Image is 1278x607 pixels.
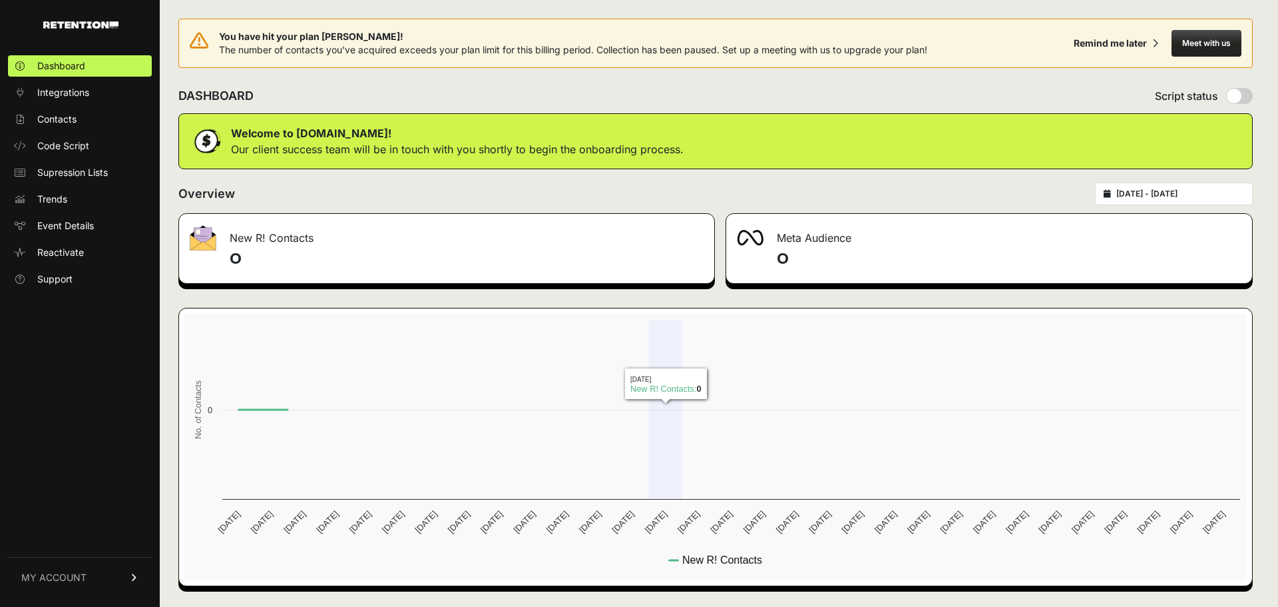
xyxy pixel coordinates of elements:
[380,509,406,535] text: [DATE]
[726,214,1252,254] div: Meta Audience
[37,193,67,206] span: Trends
[1136,509,1162,535] text: [DATE]
[8,162,152,183] a: Supression Lists
[643,509,669,535] text: [DATE]
[610,509,636,535] text: [DATE]
[1068,31,1164,55] button: Remind me later
[37,59,85,73] span: Dashboard
[840,509,866,535] text: [DATE]
[231,141,684,157] p: Our client success team will be in touch with you shortly to begin the onboarding process.
[249,509,275,535] text: [DATE]
[8,242,152,263] a: Reactivate
[43,21,118,29] img: Retention.com
[777,249,1241,270] h4: 0
[1037,509,1063,535] text: [DATE]
[774,509,800,535] text: [DATE]
[446,509,472,535] text: [DATE]
[511,509,537,535] text: [DATE]
[179,214,714,254] div: New R! Contacts
[939,509,964,535] text: [DATE]
[544,509,570,535] text: [DATE]
[231,127,391,140] strong: Welcome to [DOMAIN_NAME]!
[21,571,87,584] span: MY ACCOUNT
[219,44,927,55] span: The number of contacts you've acquired exceeds your plan limit for this billing period. Collectio...
[708,509,734,535] text: [DATE]
[971,509,997,535] text: [DATE]
[1171,30,1241,57] button: Meet with us
[282,509,308,535] text: [DATE]
[219,30,927,43] span: You have hit your plan [PERSON_NAME]!
[208,405,212,415] text: 0
[216,509,242,535] text: [DATE]
[314,509,340,535] text: [DATE]
[37,246,84,259] span: Reactivate
[682,554,762,566] text: New R! Contacts
[8,557,152,598] a: MY ACCOUNT
[1074,37,1147,50] div: Remind me later
[8,269,152,290] a: Support
[190,125,223,158] img: dollar-coin-05c43ed7efb7bc0c12610022525b4bbbb207c7efeef5aecc26f025e68dcafac9.png
[193,380,203,439] text: No. of Contacts
[190,225,216,251] img: fa-envelope-19ae18322b30453b285274b1b8af3d052b27d846a4fbe8435d1a52b978f639a2.png
[807,509,833,535] text: [DATE]
[8,109,152,130] a: Contacts
[37,139,89,153] span: Code Script
[1004,509,1030,535] text: [DATE]
[737,230,763,246] img: fa-meta-2f981b61bb99beabf952f7030308934f19ce035c18b003e963880cc3fabeebb7.png
[1168,509,1194,535] text: [DATE]
[37,86,89,99] span: Integrations
[8,82,152,103] a: Integrations
[230,249,704,270] h4: 0
[8,55,152,77] a: Dashboard
[178,185,235,203] h2: Overview
[37,166,108,179] span: Supression Lists
[37,273,73,286] span: Support
[178,87,254,105] h2: DASHBOARD
[1201,509,1227,535] text: [DATE]
[873,509,899,535] text: [DATE]
[1070,509,1096,535] text: [DATE]
[1102,509,1128,535] text: [DATE]
[479,509,505,535] text: [DATE]
[8,215,152,237] a: Event Details
[676,509,702,535] text: [DATE]
[8,189,152,210] a: Trends
[347,509,373,535] text: [DATE]
[742,509,767,535] text: [DATE]
[8,135,152,157] a: Code Script
[1155,88,1218,104] span: Script status
[577,509,603,535] text: [DATE]
[37,113,77,126] span: Contacts
[905,509,931,535] text: [DATE]
[413,509,439,535] text: [DATE]
[37,219,94,233] span: Event Details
